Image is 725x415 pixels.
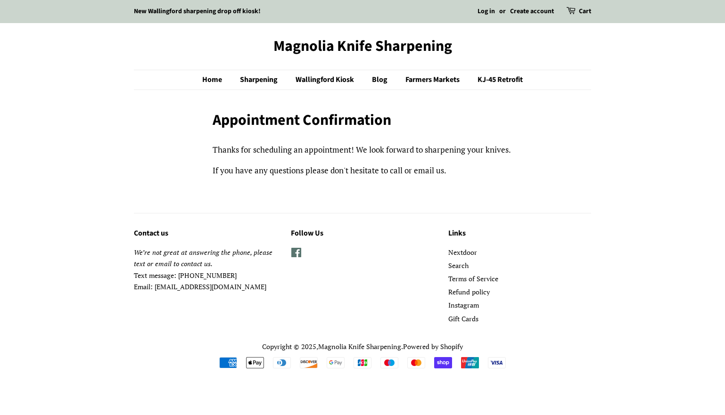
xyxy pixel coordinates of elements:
p: Copyright © 2025, . [134,341,591,353]
a: Refund policy [448,287,490,296]
a: Magnolia Knife Sharpening [134,37,591,55]
a: Farmers Markets [398,70,469,90]
a: Blog [365,70,397,90]
h3: Contact us [134,228,277,240]
h3: Links [448,228,591,240]
h3: Follow Us [291,228,434,240]
a: Gift Cards [448,314,478,323]
a: Home [202,70,231,90]
a: Sharpening [233,70,287,90]
a: Nextdoor [448,248,477,257]
a: KJ-45 Retrofit [470,70,523,90]
a: Cart [579,6,591,17]
em: We’re not great at answering the phone, please text or email to contact us. [134,248,272,269]
a: Terms of Service [448,274,498,283]
li: or [499,6,506,17]
a: Magnolia Knife Sharpening [318,342,401,351]
a: Instagram [448,301,479,309]
a: Search [448,261,469,270]
p: If you have any questions please don't hesitate to call or email us. [213,164,513,178]
a: Log in [478,7,495,16]
p: Text message: [PHONE_NUMBER] Email: [EMAIL_ADDRESS][DOMAIN_NAME] [134,247,277,293]
a: Create account [510,7,554,16]
a: Powered by Shopify [403,342,463,351]
a: New Wallingford sharpening drop off kiosk! [134,7,261,16]
p: Thanks for scheduling an appointment! We look forward to sharpening your knives. [213,143,513,157]
h1: Appointment Confirmation [213,111,513,129]
a: Wallingford Kiosk [288,70,363,90]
